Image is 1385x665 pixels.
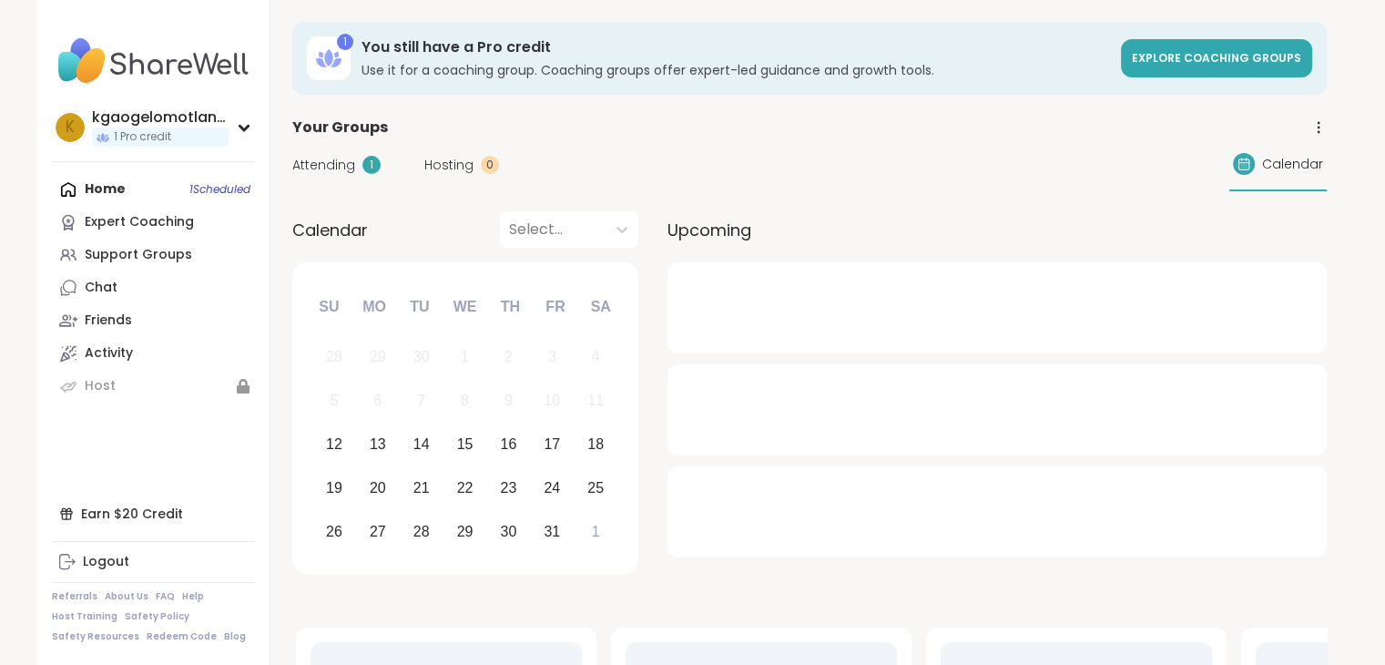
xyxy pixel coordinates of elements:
[358,338,397,377] div: Not available Monday, September 29th, 2025
[125,610,189,623] a: Safety Policy
[358,382,397,421] div: Not available Monday, October 6th, 2025
[66,116,75,139] span: k
[52,546,255,578] a: Logout
[587,476,604,500] div: 25
[52,630,139,643] a: Safety Resources
[85,213,194,231] div: Expert Coaching
[52,590,97,603] a: Referrals
[292,156,355,175] span: Attending
[413,476,430,500] div: 21
[52,610,117,623] a: Host Training
[370,519,386,544] div: 27
[337,34,353,50] div: 1
[489,425,528,465] div: Choose Thursday, October 16th, 2025
[315,338,354,377] div: Not available Sunday, September 28th, 2025
[326,519,342,544] div: 26
[461,388,469,413] div: 8
[52,271,255,304] a: Chat
[85,344,133,363] div: Activity
[315,382,354,421] div: Not available Sunday, October 5th, 2025
[370,344,386,369] div: 29
[358,468,397,507] div: Choose Monday, October 20th, 2025
[315,512,354,551] div: Choose Sunday, October 26th, 2025
[147,630,217,643] a: Redeem Code
[373,388,382,413] div: 6
[315,425,354,465] div: Choose Sunday, October 12th, 2025
[52,29,255,93] img: ShareWell Nav Logo
[156,590,175,603] a: FAQ
[489,468,528,507] div: Choose Thursday, October 23rd, 2025
[326,344,342,369] div: 28
[445,382,484,421] div: Not available Wednesday, October 8th, 2025
[667,218,751,242] span: Upcoming
[52,206,255,239] a: Expert Coaching
[354,287,394,327] div: Mo
[587,388,604,413] div: 11
[504,388,513,413] div: 9
[309,287,349,327] div: Su
[576,468,616,507] div: Choose Saturday, October 25th, 2025
[445,468,484,507] div: Choose Wednesday, October 22nd, 2025
[330,388,338,413] div: 5
[358,512,397,551] div: Choose Monday, October 27th, 2025
[1262,155,1323,174] span: Calendar
[533,512,572,551] div: Choose Friday, October 31st, 2025
[489,382,528,421] div: Not available Thursday, October 9th, 2025
[292,218,368,242] span: Calendar
[457,432,474,456] div: 15
[362,61,1110,79] h3: Use it for a coaching group. Coaching groups offer expert-led guidance and growth tools.
[402,425,441,465] div: Choose Tuesday, October 14th, 2025
[402,468,441,507] div: Choose Tuesday, October 21st, 2025
[1132,50,1301,66] span: Explore Coaching Groups
[544,476,560,500] div: 24
[424,156,474,175] span: Hosting
[535,287,575,327] div: Fr
[85,279,117,297] div: Chat
[362,156,381,174] div: 1
[402,338,441,377] div: Not available Tuesday, September 30th, 2025
[444,287,484,327] div: We
[533,425,572,465] div: Choose Friday, October 17th, 2025
[544,519,560,544] div: 31
[326,432,342,456] div: 12
[292,117,388,138] span: Your Groups
[576,382,616,421] div: Not available Saturday, October 11th, 2025
[52,497,255,530] div: Earn $20 Credit
[544,388,560,413] div: 10
[587,432,604,456] div: 18
[489,512,528,551] div: Choose Thursday, October 30th, 2025
[413,519,430,544] div: 28
[592,519,600,544] div: 1
[182,590,204,603] a: Help
[326,476,342,500] div: 19
[312,335,617,553] div: month 2025-10
[224,630,246,643] a: Blog
[490,287,530,327] div: Th
[576,512,616,551] div: Choose Saturday, November 1st, 2025
[445,338,484,377] div: Not available Wednesday, October 1st, 2025
[52,239,255,271] a: Support Groups
[445,512,484,551] div: Choose Wednesday, October 29th, 2025
[114,129,171,145] span: 1 Pro credit
[370,476,386,500] div: 20
[457,519,474,544] div: 29
[533,338,572,377] div: Not available Friday, October 3rd, 2025
[400,287,440,327] div: Tu
[52,304,255,337] a: Friends
[576,338,616,377] div: Not available Saturday, October 4th, 2025
[370,432,386,456] div: 13
[501,476,517,500] div: 23
[592,344,600,369] div: 4
[1121,39,1312,77] a: Explore Coaching Groups
[457,476,474,500] div: 22
[52,337,255,370] a: Activity
[417,388,425,413] div: 7
[481,156,499,174] div: 0
[489,338,528,377] div: Not available Thursday, October 2nd, 2025
[402,382,441,421] div: Not available Tuesday, October 7th, 2025
[85,246,192,264] div: Support Groups
[576,425,616,465] div: Choose Saturday, October 18th, 2025
[85,312,132,330] div: Friends
[501,432,517,456] div: 16
[544,432,560,456] div: 17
